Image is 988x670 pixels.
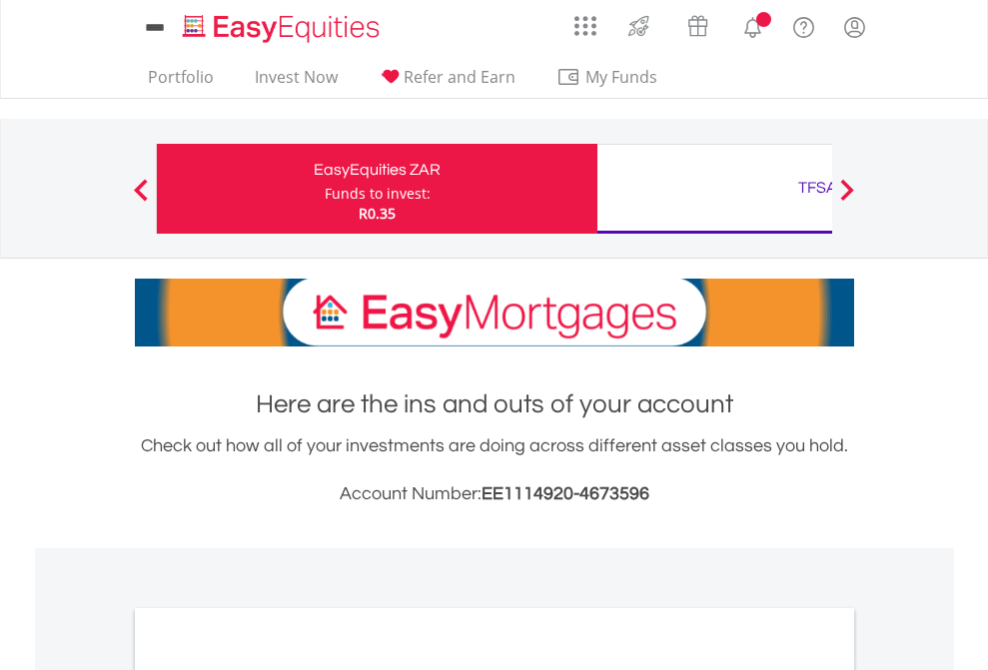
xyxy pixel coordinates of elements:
[121,189,161,209] button: Previous
[681,10,714,42] img: vouchers-v2.svg
[404,66,515,88] span: Refer and Earn
[829,5,880,49] a: My Profile
[359,204,396,223] span: R0.35
[325,184,431,204] div: Funds to invest:
[247,67,346,98] a: Invest Now
[179,12,388,45] img: EasyEquities_Logo.png
[778,5,829,45] a: FAQ's and Support
[135,480,854,508] h3: Account Number:
[169,156,585,184] div: EasyEquities ZAR
[135,279,854,346] img: EasyMortage Promotion Banner
[135,432,854,508] div: Check out how all of your investments are doing across different asset classes you hold.
[140,67,222,98] a: Portfolio
[482,484,649,503] span: EE1114920-4673596
[135,386,854,422] h1: Here are the ins and outs of your account
[668,5,727,42] a: Vouchers
[727,5,778,45] a: Notifications
[827,189,867,209] button: Next
[175,5,388,45] a: Home page
[574,15,596,37] img: grid-menu-icon.svg
[371,67,523,98] a: Refer and Earn
[561,5,609,37] a: AppsGrid
[556,64,687,90] span: My Funds
[622,10,655,42] img: thrive-v2.svg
